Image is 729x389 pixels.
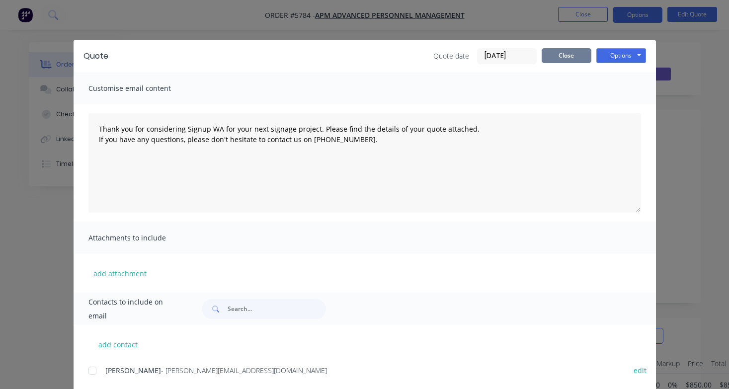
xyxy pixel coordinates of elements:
[88,113,641,213] textarea: Thank you for considering Signup WA for your next signage project. Please find the details of you...
[88,81,198,95] span: Customise email content
[105,366,161,375] span: [PERSON_NAME]
[433,51,469,61] span: Quote date
[83,50,108,62] div: Quote
[161,366,327,375] span: - [PERSON_NAME][EMAIL_ADDRESS][DOMAIN_NAME]
[88,231,198,245] span: Attachments to include
[88,337,148,352] button: add contact
[628,364,652,377] button: edit
[88,295,177,323] span: Contacts to include on email
[88,266,152,281] button: add attachment
[228,299,326,319] input: Search...
[542,48,591,63] button: Close
[596,48,646,63] button: Options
